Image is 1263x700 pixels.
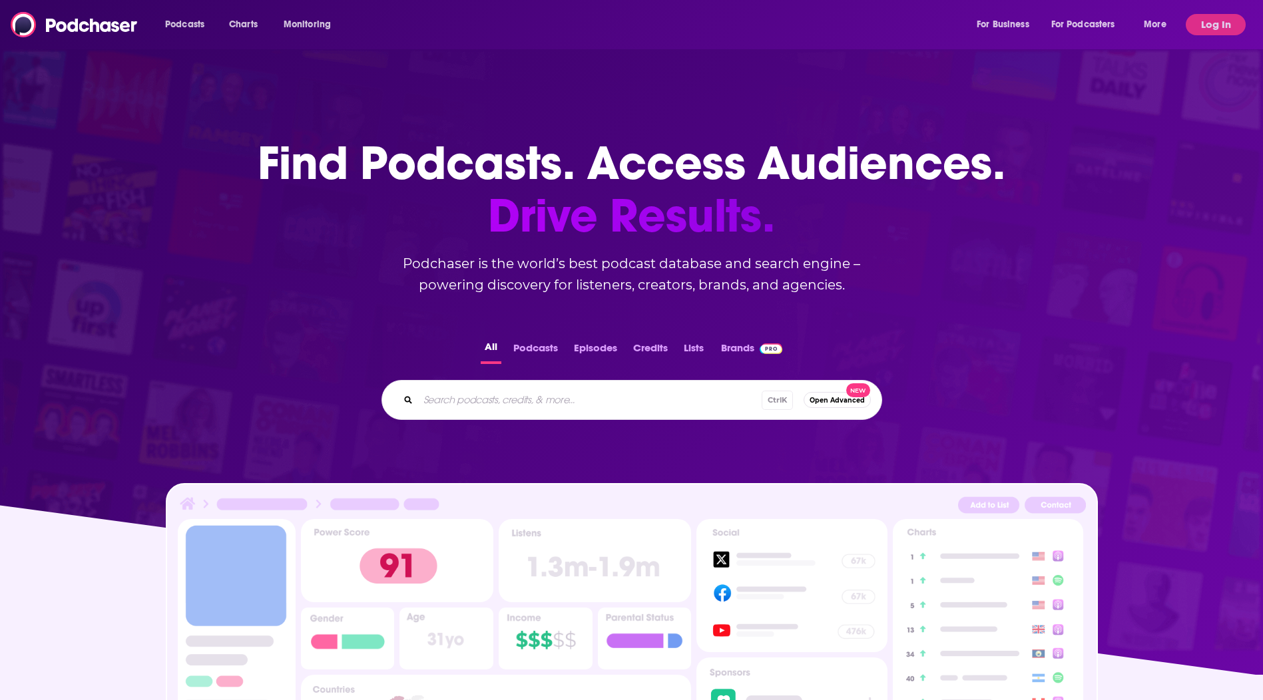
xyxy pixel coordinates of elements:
h2: Podchaser is the world’s best podcast database and search engine – powering discovery for listene... [366,253,898,295]
button: open menu [1135,14,1183,35]
button: open menu [274,14,348,35]
div: Search podcasts, credits, & more... [381,380,882,420]
span: For Podcasters [1051,15,1115,34]
button: Podcasts [509,338,562,364]
input: Search podcasts, credits, & more... [418,389,762,411]
span: Open Advanced [810,397,865,404]
span: Drive Results. [258,190,1005,242]
span: More [1144,15,1166,34]
span: Podcasts [165,15,204,34]
button: open menu [156,14,222,35]
img: Podcast Insights Parental Status [598,608,692,669]
span: For Business [977,15,1029,34]
img: Podcast Insights Gender [301,608,395,669]
a: Charts [220,14,266,35]
button: Episodes [570,338,621,364]
img: Podcast Socials [696,519,887,652]
img: Podchaser Pro [760,343,783,354]
a: BrandsPodchaser Pro [721,338,783,364]
span: Monitoring [284,15,331,34]
button: All [481,338,501,364]
img: Podcast Insights Power score [301,519,493,602]
button: open menu [1043,14,1135,35]
button: Log In [1186,14,1246,35]
button: open menu [967,14,1046,35]
img: Podcast Insights Income [499,608,593,669]
button: Open AdvancedNew [804,392,871,408]
img: Podcast Insights Listens [499,519,691,602]
span: Charts [229,15,258,34]
h1: Find Podcasts. Access Audiences. [258,137,1005,242]
img: Podcast Insights Header [178,495,1086,518]
button: Credits [629,338,672,364]
img: Podcast Insights Age [399,608,493,669]
span: New [846,383,870,397]
button: Lists [680,338,708,364]
img: Podchaser - Follow, Share and Rate Podcasts [11,12,138,37]
span: Ctrl K [762,391,793,410]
